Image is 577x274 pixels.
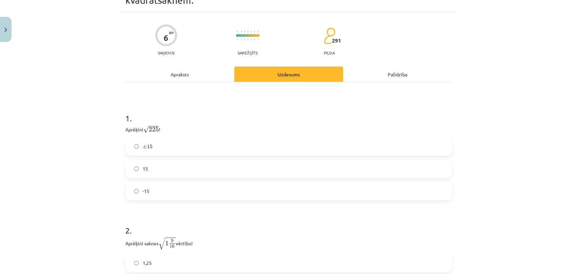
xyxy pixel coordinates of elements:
span: 16 [170,245,174,248]
input: -15 [134,189,139,193]
img: icon-short-line-57e1e144782c952c97e751825c79c345078a6d821885a25fce030b3d8c18986b.svg [237,39,238,40]
div: 6 [164,33,168,43]
span: √ [159,238,165,250]
div: Uzdevums [234,67,343,82]
p: Aprēķini ! [125,125,452,133]
span: XP [169,31,173,34]
img: icon-short-line-57e1e144782c952c97e751825c79c345078a6d821885a25fce030b3d8c18986b.svg [244,39,245,40]
p: Saņemsi [155,50,177,55]
input: 1,25 [134,261,139,265]
h1: 2 . [125,214,452,235]
img: icon-short-line-57e1e144782c952c97e751825c79c345078a6d821885a25fce030b3d8c18986b.svg [247,39,248,40]
span: 1 [165,241,169,246]
span: 15 [143,165,148,172]
p: pilda [324,50,335,55]
span: 225 [149,127,159,132]
span: 1,25 [143,259,152,267]
span: √ [143,126,149,133]
p: Aprēķini saknes vērtību! [125,237,452,250]
img: students-c634bb4e5e11cddfef0936a35e636f08e4e9abd3cc4e673bd6f9a4125e45ecb1.svg [323,27,335,44]
input: 15 [134,167,139,171]
img: icon-short-line-57e1e144782c952c97e751825c79c345078a6d821885a25fce030b3d8c18986b.svg [258,39,258,40]
img: icon-short-line-57e1e144782c952c97e751825c79c345078a6d821885a25fce030b3d8c18986b.svg [254,31,255,32]
div: Palīdzība [343,67,452,82]
img: icon-close-lesson-0947bae3869378f0d4975bcd49f059093ad1ed9edebbc8119c70593378902aed.svg [4,28,7,32]
span: 15 [147,145,152,149]
img: icon-short-line-57e1e144782c952c97e751825c79c345078a6d821885a25fce030b3d8c18986b.svg [254,39,255,40]
div: Apraksts [125,67,234,82]
span: ± [143,145,147,149]
span: 291 [332,38,341,44]
img: icon-short-line-57e1e144782c952c97e751825c79c345078a6d821885a25fce030b3d8c18986b.svg [244,31,245,32]
p: Sarežģīts [238,50,258,55]
h1: 1 . [125,102,452,123]
img: icon-short-line-57e1e144782c952c97e751825c79c345078a6d821885a25fce030b3d8c18986b.svg [237,31,238,32]
span: -15 [143,188,149,195]
img: icon-short-line-57e1e144782c952c97e751825c79c345078a6d821885a25fce030b3d8c18986b.svg [247,31,248,32]
span: 9 [171,239,173,243]
img: icon-short-line-57e1e144782c952c97e751825c79c345078a6d821885a25fce030b3d8c18986b.svg [258,31,258,32]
